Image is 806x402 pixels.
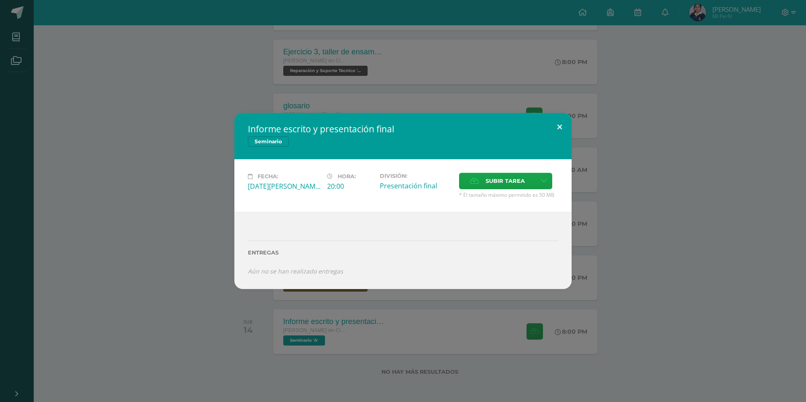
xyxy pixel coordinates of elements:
[248,137,289,147] span: Seminario
[338,173,356,180] span: Hora:
[548,113,572,142] button: Close (Esc)
[459,191,558,198] span: * El tamaño máximo permitido es 50 MB
[380,173,452,179] label: División:
[327,182,373,191] div: 20:00
[248,267,343,275] i: Aún no se han realizado entregas
[248,182,320,191] div: [DATE][PERSON_NAME]
[486,173,525,189] span: Subir tarea
[248,123,558,135] h2: Informe escrito y presentación final
[248,249,558,256] label: Entregas
[258,173,278,180] span: Fecha:
[380,181,452,190] div: Presentación final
